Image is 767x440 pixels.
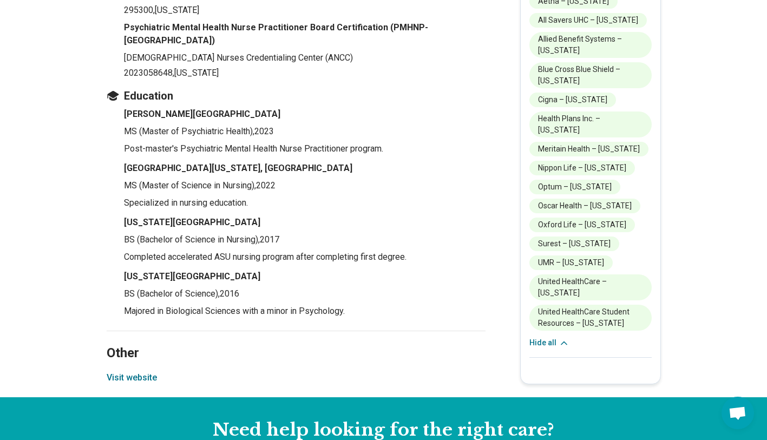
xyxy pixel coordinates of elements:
li: Allied Benefit Systems – [US_STATE] [529,32,652,58]
h2: Other [107,318,486,363]
li: Health Plans Inc. – [US_STATE] [529,111,652,137]
h4: [PERSON_NAME][GEOGRAPHIC_DATA] [124,108,486,121]
li: Oscar Health – [US_STATE] [529,199,640,213]
p: BS (Bachelor of Science in Nursing) , 2017 [124,233,486,246]
li: Surest – [US_STATE] [529,237,619,251]
button: Hide all [529,337,569,349]
p: 295300 [124,4,486,17]
p: Specialized in nursing education. [124,196,486,209]
li: Optum – [US_STATE] [529,180,620,194]
span: , [US_STATE] [173,68,219,78]
li: Oxford Life – [US_STATE] [529,218,635,232]
p: Post-master's Psychiatric Mental Health Nurse Practitioner program. [124,142,486,155]
h3: Education [107,88,486,103]
p: BS (Bachelor of Science) , 2016 [124,287,486,300]
p: [DEMOGRAPHIC_DATA] Nurses Credentialing Center (ANCC) [124,51,486,64]
li: United HealthCare – [US_STATE] [529,274,652,300]
p: 2023058648 [124,67,486,80]
h4: Psychiatric Mental Health Nurse Practitioner Board Certification (PMHNP-[GEOGRAPHIC_DATA]) [124,21,486,47]
li: Cigna – [US_STATE] [529,93,616,107]
h4: [US_STATE][GEOGRAPHIC_DATA] [124,216,486,229]
li: United HealthCare Student Resources – [US_STATE] [529,305,652,331]
li: Nippon Life – [US_STATE] [529,161,635,175]
p: MS (Master of Psychiatric Health) , 2023 [124,125,486,138]
li: UMR – [US_STATE] [529,255,613,270]
li: Blue Cross Blue Shield – [US_STATE] [529,62,652,88]
p: Completed accelerated ASU nursing program after completing first degree. [124,251,486,264]
span: , [US_STATE] [153,5,199,15]
h4: [GEOGRAPHIC_DATA][US_STATE], [GEOGRAPHIC_DATA] [124,162,486,175]
li: Meritain Health – [US_STATE] [529,142,648,156]
p: MS (Master of Science in Nursing) , 2022 [124,179,486,192]
button: Visit website [107,371,157,384]
p: Majored in Biological Sciences with a minor in Psychology. [124,305,486,318]
div: Open chat [722,397,754,429]
li: All Savers UHC – [US_STATE] [529,13,647,28]
h4: [US_STATE][GEOGRAPHIC_DATA] [124,270,486,283]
